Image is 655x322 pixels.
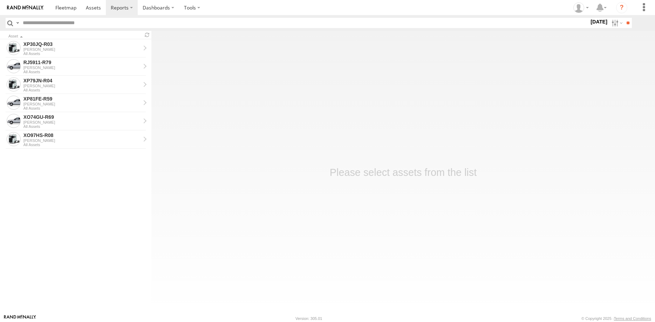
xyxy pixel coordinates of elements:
[143,32,151,38] span: Refresh
[23,84,141,88] div: [PERSON_NAME]
[23,102,141,106] div: [PERSON_NAME]
[23,120,141,124] div: [PERSON_NAME]
[4,315,36,322] a: Visit our Website
[616,2,627,13] i: ?
[8,35,140,38] div: Click to Sort
[23,41,141,47] div: XP30JQ-R03 - View Asset History
[23,132,141,138] div: XO97HS-R08 - View Asset History
[589,18,609,26] label: [DATE]
[23,77,141,84] div: XP79JN-R04 - View Asset History
[23,114,141,120] div: XO74GU-R69 - View Asset History
[614,316,651,321] a: Terms and Conditions
[581,316,651,321] div: © Copyright 2025 -
[23,52,141,56] div: All Assets
[23,138,141,143] div: [PERSON_NAME]
[295,316,322,321] div: Version: 305.01
[23,143,141,147] div: All Assets
[609,18,624,28] label: Search Filter Options
[15,18,20,28] label: Search Query
[23,59,141,66] div: RJ5911-R79 - View Asset History
[23,88,141,92] div: All Assets
[23,124,141,129] div: All Assets
[23,47,141,52] div: [PERSON_NAME]
[23,106,141,110] div: All Assets
[23,66,141,70] div: [PERSON_NAME]
[23,96,141,102] div: XP81FE-R59 - View Asset History
[571,2,591,13] div: Quang Thomas
[7,5,43,10] img: rand-logo.svg
[23,70,141,74] div: All Assets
